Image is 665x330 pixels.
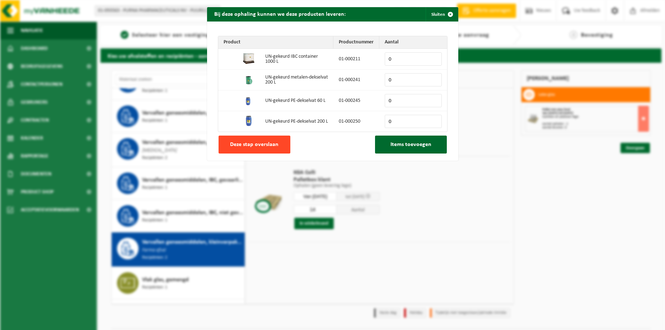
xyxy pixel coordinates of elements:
[379,36,447,49] th: Aantal
[230,142,278,147] span: Deze stap overslaan
[390,142,431,147] span: Items toevoegen
[333,111,379,132] td: 01-000250
[260,70,333,90] td: UN-gekeurd metalen-dekselvat 200 L
[260,49,333,70] td: UN-gekeurd IBC container 1000 L
[243,94,254,106] img: 01-000245
[333,36,379,49] th: Productnummer
[243,74,254,85] img: 01-000241
[243,53,254,64] img: 01-000211
[375,136,447,154] button: Items toevoegen
[333,70,379,90] td: 01-000241
[260,90,333,111] td: UN-gekeurd PE-dekselvat 60 L
[426,7,458,22] button: Sluiten
[219,136,290,154] button: Deze stap overslaan
[333,49,379,70] td: 01-000211
[260,111,333,132] td: UN-gekeurd PE-dekselvat 200 L
[243,115,254,127] img: 01-000250
[333,90,379,111] td: 01-000245
[218,36,333,49] th: Product
[207,7,353,21] h2: Bij deze ophaling kunnen we deze producten leveren:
